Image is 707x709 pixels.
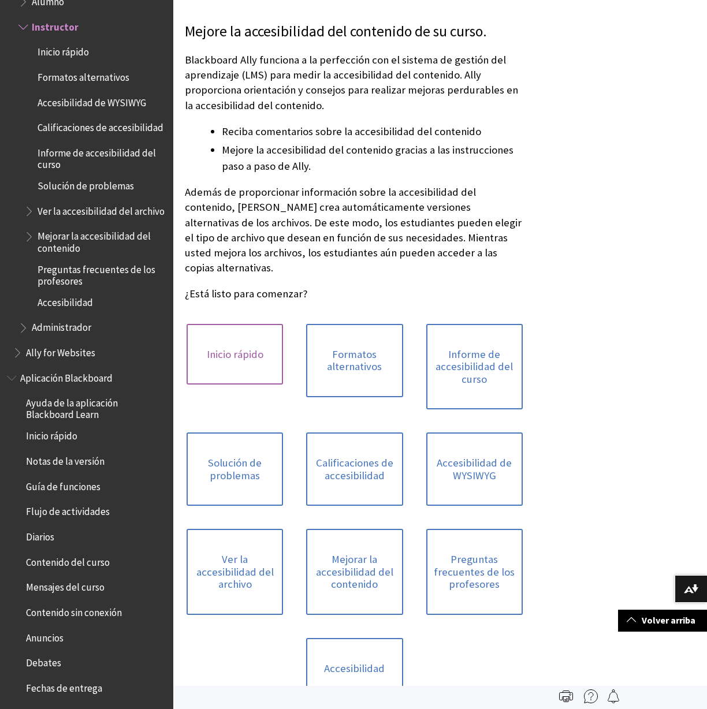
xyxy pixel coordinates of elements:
span: Fechas de entrega [26,678,102,694]
span: Informe de accesibilidad del curso [38,143,165,170]
a: Accesibilidad [306,638,403,699]
span: Aplicación Blackboard [20,368,113,384]
span: Mensajes del curso [26,578,105,594]
img: More help [584,689,598,703]
span: Inicio rápido [26,427,77,442]
li: Mejore la accesibilidad del contenido gracias a las instrucciones paso a paso de Ally. [222,142,524,174]
a: Ver la accesibilidad del archivo [187,529,283,615]
span: Contenido sin conexión [26,603,122,618]
a: Calificaciones de accesibilidad [306,432,403,506]
img: Follow this page [606,689,620,703]
span: Ayuda de la aplicación Blackboard Learn [26,394,165,421]
span: Formatos alternativos [38,68,129,83]
a: Volver arriba [618,610,707,631]
p: Mejore la accesibilidad del contenido de su curso. [185,21,524,42]
span: Contenido del curso [26,553,110,568]
span: Debates [26,654,61,669]
a: Solución de problemas [187,432,283,506]
a: Inicio rápido [187,324,283,385]
span: Calificaciones de accesibilidad [38,118,163,134]
span: Mejorar la accesibilidad del contenido [38,227,165,254]
p: Blackboard Ally funciona a la perfección con el sistema de gestión del aprendizaje (LMS) para med... [185,53,524,113]
span: Flujo de actividades [26,502,110,518]
span: Guía de funciones [26,477,101,492]
span: Accesibilidad de WYSIWYG [38,93,146,109]
img: Print [559,689,573,703]
a: Mejorar la accesibilidad del contenido [306,529,403,615]
a: Accesibilidad de WYSIWYG [426,432,523,506]
a: Informe de accesibilidad del curso [426,324,523,410]
span: Solución de problemas [38,176,134,192]
span: Ver la accesibilidad del archivo [38,201,165,217]
a: Preguntas frecuentes de los profesores [426,529,523,615]
span: Notas de la versión [26,451,105,467]
span: Anuncios [26,628,64,644]
span: Instructor [32,17,79,33]
li: Reciba comentarios sobre la accesibilidad del contenido [222,124,524,140]
span: Diarios [26,527,54,543]
span: Administrador [32,318,91,334]
p: ¿Está listo para comenzar? [185,286,524,301]
a: Formatos alternativos [306,324,403,397]
p: Además de proporcionar información sobre la accesibilidad del contenido, [PERSON_NAME] crea autom... [185,185,524,275]
span: Ally for Websites [26,343,95,359]
span: Accesibilidad [38,293,93,308]
span: Preguntas frecuentes de los profesores [38,260,165,287]
span: Inicio rápido [38,43,89,58]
